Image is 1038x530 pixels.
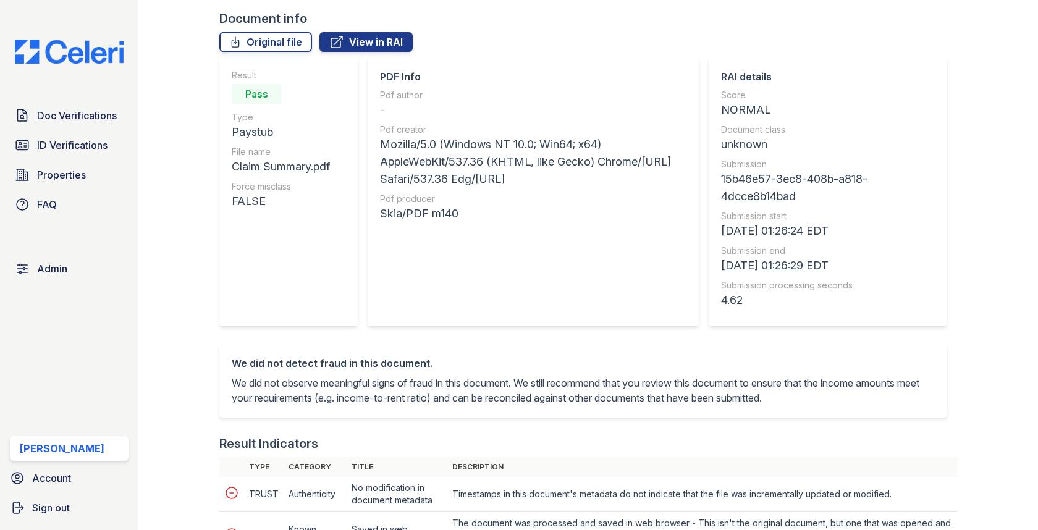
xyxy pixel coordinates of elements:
div: File name [232,146,330,158]
span: Sign out [32,500,70,515]
img: CE_Logo_Blue-a8612792a0a2168367f1c8372b55b34899dd931a85d93a1a3d3e32e68fde9ad4.png [5,40,133,64]
th: Title [347,457,447,477]
span: FAQ [37,197,57,212]
div: - [380,101,686,119]
span: Doc Verifications [37,108,117,123]
div: Force misclass [232,180,330,193]
div: Pdf author [380,89,686,101]
a: Account [5,466,133,490]
div: Pdf producer [380,193,686,205]
a: Doc Verifications [10,103,129,128]
div: 15b46e57-3ec8-408b-a818-4dcce8b14bad [721,170,935,205]
div: Skia/PDF m140 [380,205,686,222]
span: Admin [37,261,67,276]
div: Score [721,89,935,101]
div: Pass [232,84,281,104]
a: Properties [10,162,129,187]
td: Authenticity [284,477,346,512]
span: Properties [37,167,86,182]
div: Document info [219,10,956,27]
p: We did not observe meaningful signs of fraud in this document. We still recommend that you review... [232,376,934,405]
a: Sign out [5,495,133,520]
div: NORMAL [721,101,935,119]
div: FALSE [232,193,330,210]
a: View in RAI [319,32,413,52]
a: FAQ [10,192,129,217]
div: Submission end [721,245,935,257]
div: Submission processing seconds [721,279,935,292]
div: Result [232,69,330,82]
div: Result Indicators [219,435,318,452]
div: Document class [721,124,935,136]
div: Claim Summary.pdf [232,158,330,175]
div: Type [232,111,330,124]
div: Paystub [232,124,330,141]
td: Timestamps in this document's metadata do not indicate that the file was incrementally updated or... [447,477,956,512]
a: Original file [219,32,312,52]
div: Submission start [721,210,935,222]
td: No modification in document metadata [347,477,447,512]
span: Account [32,471,71,486]
div: 4.62 [721,292,935,309]
a: Admin [10,256,129,281]
span: ID Verifications [37,138,108,153]
th: Description [447,457,956,477]
div: unknown [721,136,935,153]
a: ID Verifications [10,133,129,158]
div: Submission [721,158,935,170]
div: Pdf creator [380,124,686,136]
div: We did not detect fraud in this document. [232,356,934,371]
div: PDF Info [380,69,686,84]
th: Type [244,457,284,477]
td: TRUST [244,477,284,512]
div: [DATE] 01:26:24 EDT [721,222,935,240]
div: [DATE] 01:26:29 EDT [721,257,935,274]
div: RAI details [721,69,935,84]
div: [PERSON_NAME] [20,441,104,456]
div: Mozilla/5.0 (Windows NT 10.0; Win64; x64) AppleWebKit/537.36 (KHTML, like Gecko) Chrome/[URL] Saf... [380,136,686,188]
th: Category [284,457,346,477]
